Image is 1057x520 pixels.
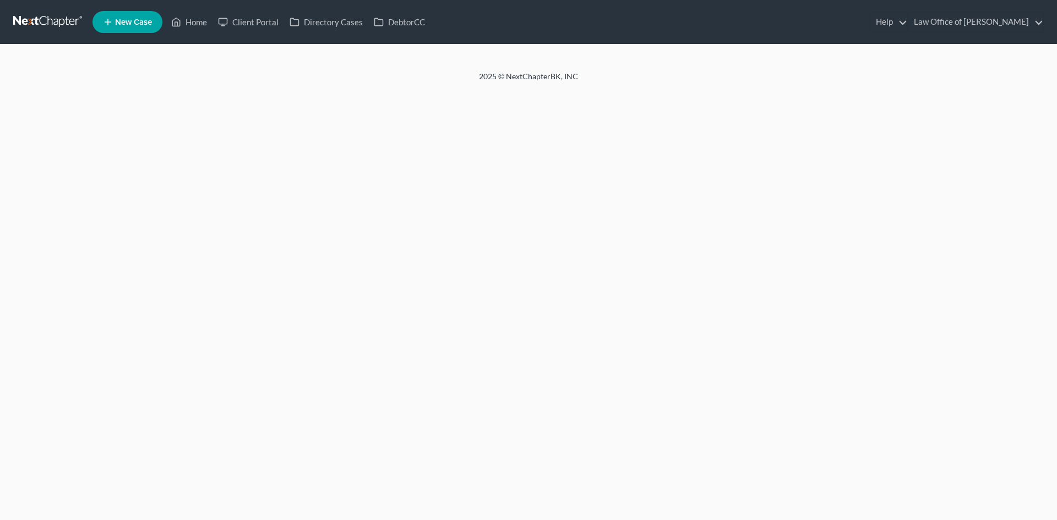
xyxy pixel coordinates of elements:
[908,12,1043,32] a: Law Office of [PERSON_NAME]
[92,11,162,33] new-legal-case-button: New Case
[215,71,842,91] div: 2025 © NextChapterBK, INC
[284,12,368,32] a: Directory Cases
[870,12,907,32] a: Help
[213,12,284,32] a: Client Portal
[368,12,431,32] a: DebtorCC
[166,12,213,32] a: Home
